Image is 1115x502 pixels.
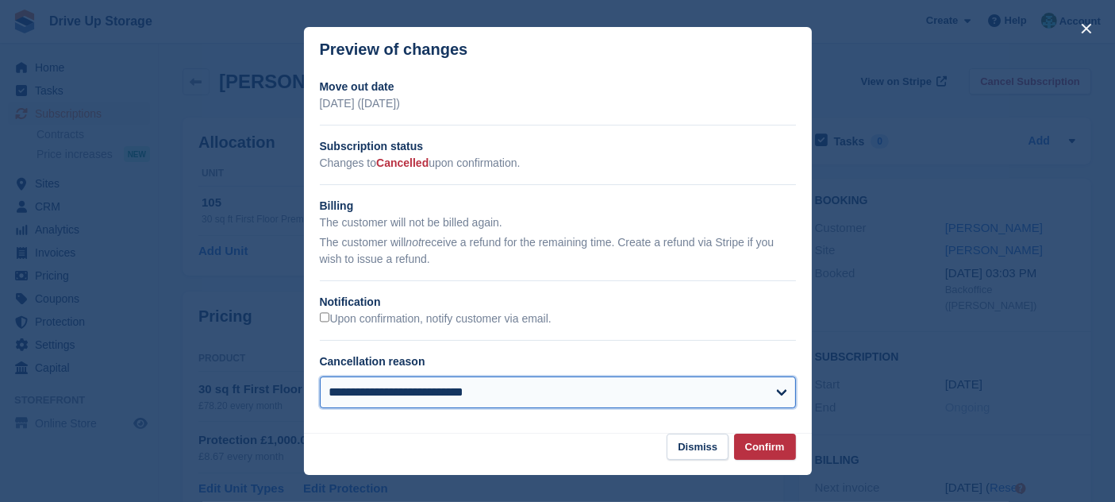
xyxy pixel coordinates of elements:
[320,234,796,268] p: The customer will receive a refund for the remaining time. Create a refund via Stripe if you wish...
[320,312,552,326] label: Upon confirmation, notify customer via email.
[1074,16,1099,41] button: close
[320,294,796,311] h2: Notification
[376,156,429,169] span: Cancelled
[320,138,796,155] h2: Subscription status
[320,155,796,172] p: Changes to upon confirmation.
[320,41,468,59] p: Preview of changes
[667,434,729,460] button: Dismiss
[320,79,796,95] h2: Move out date
[320,214,796,231] p: The customer will not be billed again.
[320,312,330,322] input: Upon confirmation, notify customer via email.
[320,95,796,112] p: [DATE] ([DATE])
[406,236,421,249] em: not
[320,198,796,214] h2: Billing
[320,355,425,368] label: Cancellation reason
[734,434,796,460] button: Confirm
